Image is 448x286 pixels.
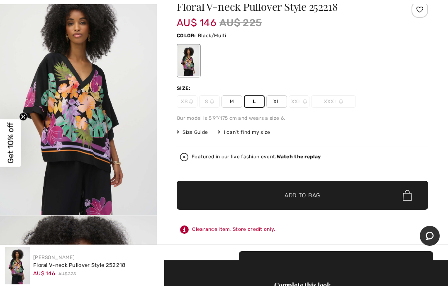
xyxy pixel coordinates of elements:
span: AU$ 146 [177,9,216,29]
strong: Watch the replay [277,154,321,160]
div: Featured in our live fashion event. [192,154,321,160]
div: Floral V-neck Pullover Style 252218 [33,261,126,269]
img: ring-m.svg [339,99,343,104]
img: Bag.svg [403,190,412,201]
span: S [199,95,220,108]
span: AU$ 225 [219,15,262,30]
div: Our model is 5'9"/175 cm and wears a size 6. [177,114,428,122]
button: Add to Bag [239,251,433,280]
span: Color: [177,33,196,39]
div: I can't find my size [218,128,270,136]
span: AU$ 225 [58,271,76,277]
span: Get 10% off [6,123,15,164]
img: ring-m.svg [210,99,214,104]
span: AU$ 146 [33,270,55,276]
img: Floral V-Neck Pullover Style 252218 [5,247,30,284]
span: Add to Bag [285,191,320,200]
span: L [244,95,265,108]
span: XXL [289,95,309,108]
span: Black/Multi [198,33,226,39]
span: XS [177,95,197,108]
img: Watch the replay [180,153,188,161]
span: XXXL [311,95,356,108]
div: Black/Multi [178,45,200,76]
iframe: Opens a widget where you can chat to one of our agents [420,226,440,247]
div: Size: [177,85,192,92]
button: Add to Bag [177,181,428,210]
button: Close teaser [19,113,27,121]
div: Clearance item. Store credit only. [177,222,428,237]
span: M [222,95,242,108]
img: ring-m.svg [303,99,307,104]
img: ring-m.svg [189,99,193,104]
a: [PERSON_NAME] [33,254,75,260]
span: Size Guide [177,128,208,136]
h1: Floral V-neck Pullover Style 252218 [177,1,386,12]
span: XL [266,95,287,108]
